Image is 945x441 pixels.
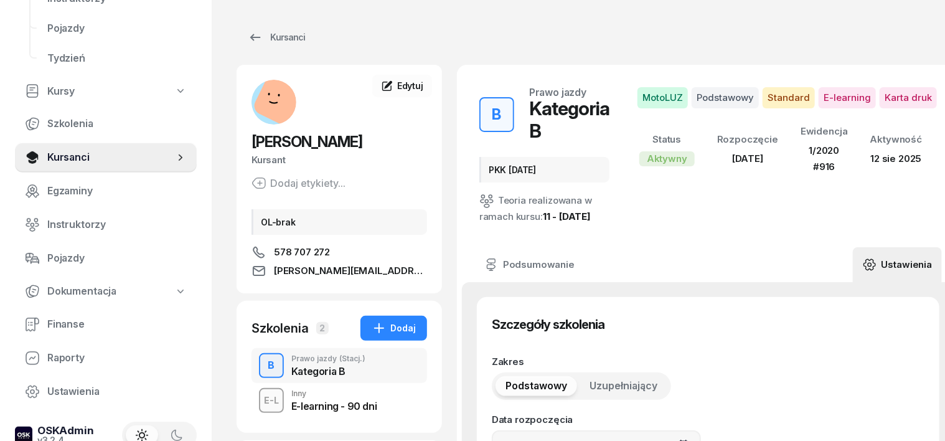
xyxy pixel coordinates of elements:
[474,247,585,282] a: Podsumowanie
[47,384,187,400] span: Ustawienia
[15,244,197,273] a: Pojazdy
[492,315,604,334] h3: Szczegóły szkolenia
[15,343,197,373] a: Raporty
[252,263,427,278] a: [PERSON_NAME][EMAIL_ADDRESS][DOMAIN_NAME]
[529,97,609,142] div: Kategoria B
[870,151,923,167] div: 12 sie 2025
[639,131,695,148] div: Status
[47,316,187,333] span: Finanse
[580,376,667,396] button: Uzupełniający
[543,211,591,222] a: 11 - [DATE]
[637,87,937,108] button: MotoLUZPodstawowyStandardE-learningKarta druk
[360,316,427,341] button: Dodaj
[372,321,416,336] div: Dodaj
[252,133,362,151] span: [PERSON_NAME]
[37,14,197,44] a: Pojazdy
[529,87,586,97] div: Prawo jazdy
[291,390,377,397] div: Inny
[853,247,942,282] a: Ustawienia
[47,116,187,132] span: Szkolenia
[274,263,427,278] span: [PERSON_NAME][EMAIL_ADDRESS][DOMAIN_NAME]
[880,87,937,108] span: Karta druk
[47,183,187,199] span: Egzaminy
[248,30,305,45] div: Kursanci
[252,152,427,168] div: Kursant
[479,192,609,225] div: Teoria realizowana w ramach kursu:
[15,377,197,407] a: Ustawienia
[259,392,284,408] div: E-L
[496,376,577,396] button: Podstawowy
[47,50,187,67] span: Tydzień
[397,80,423,91] span: Edytuj
[590,378,657,394] span: Uzupełniający
[339,355,365,363] span: (Stacj.)
[637,87,688,108] span: MotoLUZ
[252,245,427,260] a: 578 707 272
[47,149,174,166] span: Kursanci
[505,378,567,394] span: Podstawowy
[291,366,365,376] div: Kategoria B
[252,383,427,418] button: E-LInnyE-learning - 90 dni
[263,355,280,376] div: B
[252,348,427,383] button: BPrawo jazdy(Stacj.)Kategoria B
[487,102,507,127] div: B
[15,210,197,240] a: Instruktorzy
[252,320,309,337] div: Szkolenia
[47,350,187,366] span: Raporty
[732,153,763,164] span: [DATE]
[717,131,778,148] div: Rozpoczęcie
[259,353,284,378] button: B
[15,310,197,339] a: Finanse
[47,283,116,300] span: Dokumentacja
[479,97,514,132] button: B
[819,87,876,108] span: E-learning
[372,75,432,97] a: Edytuj
[15,109,197,139] a: Szkolenia
[252,209,427,235] div: OL-brak
[639,151,695,166] div: Aktywny
[47,21,187,37] span: Pojazdy
[291,355,365,363] div: Prawo jazdy
[316,322,329,334] span: 2
[15,176,197,206] a: Egzaminy
[870,131,923,148] div: Aktywność
[15,143,197,173] a: Kursanci
[801,143,848,174] div: 1/2020 #916
[259,388,284,413] button: E-L
[479,157,609,183] div: PKK [DATE]
[291,401,377,411] div: E-learning - 90 dni
[15,277,197,306] a: Dokumentacja
[274,245,330,260] span: 578 707 272
[47,217,187,233] span: Instruktorzy
[15,77,197,106] a: Kursy
[37,44,197,73] a: Tydzień
[252,176,346,191] button: Dodaj etykiety...
[801,123,848,140] div: Ewidencja
[37,425,94,436] div: OSKAdmin
[47,250,187,267] span: Pojazdy
[47,83,75,100] span: Kursy
[692,87,759,108] span: Podstawowy
[763,87,815,108] span: Standard
[237,25,316,50] a: Kursanci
